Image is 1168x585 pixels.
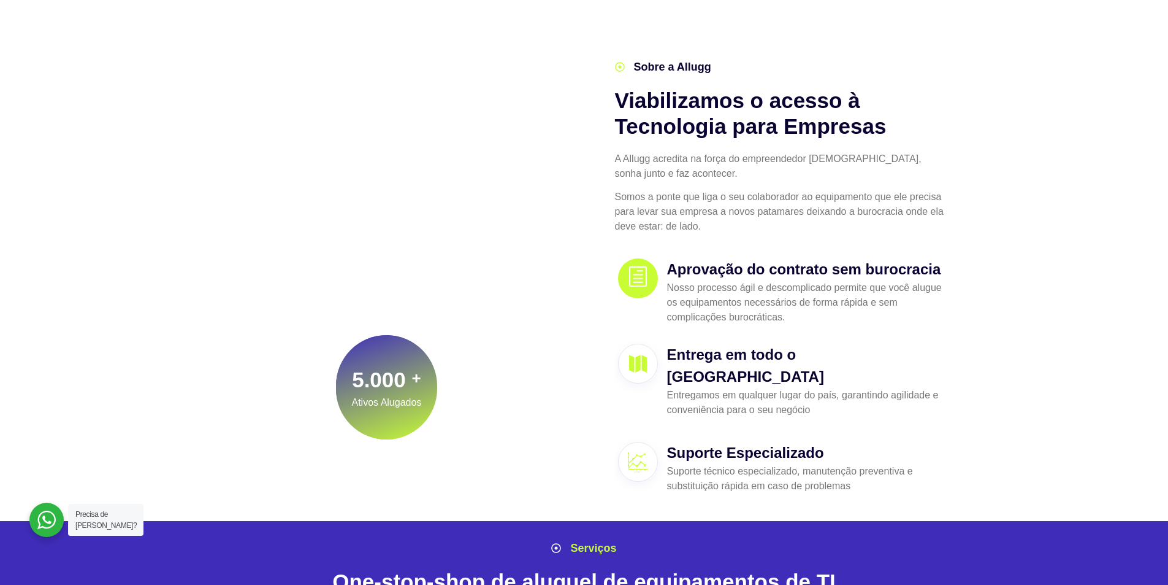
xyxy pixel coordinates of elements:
[412,369,421,387] sup: +
[667,258,943,281] h3: Aprovação do contrato sem burocracia
[615,88,946,139] h2: Viabilizamos o acesso à Tecnologia para Empresas
[567,540,616,557] span: Serviços
[615,152,946,181] p: A Allugg acredita na força do empreendedor [DEMOGRAPHIC_DATA], sonha junto e faz acontecer.
[667,281,943,325] p: Nosso processo ágil e descomplicado permite que você alugue os equipamentos necessários de forma ...
[1107,526,1168,585] div: Widget de chat
[667,388,943,417] p: Entregamos em qualquer lugar do país, garantindo agilidade e conveniência para o seu negócio
[75,510,137,530] span: Precisa de [PERSON_NAME]?
[352,395,422,410] h5: Ativos Alugados
[1107,526,1168,585] iframe: Chat Widget
[631,59,711,76] span: Sobre a Allugg
[667,464,943,494] p: Suporte técnico especializado, manutenção preventiva e substituição rápida em caso de problemas
[352,367,406,391] span: 5.000
[667,344,943,388] h3: Entrega em todo o [GEOGRAPHIC_DATA]
[615,190,946,234] p: Somos a ponte que liga o seu colaborador ao equipamento que ele precisa para levar sua empresa a ...
[667,442,943,464] h3: Suporte Especializado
